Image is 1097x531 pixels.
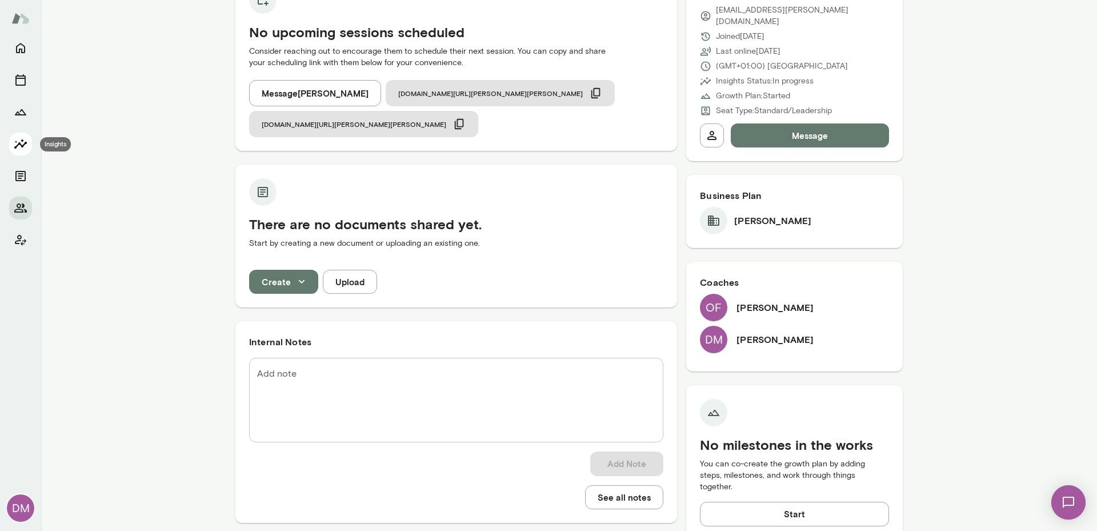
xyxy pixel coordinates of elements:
[716,61,848,72] p: (GMT+01:00) [GEOGRAPHIC_DATA]
[249,215,663,233] h5: There are no documents shared yet.
[700,436,889,454] h5: No milestones in the works
[386,80,615,106] button: [DOMAIN_NAME][URL][PERSON_NAME][PERSON_NAME]
[249,238,663,249] p: Start by creating a new document or uploading an existing one.
[716,46,780,57] p: Last online [DATE]
[700,502,889,526] button: Start
[716,31,764,42] p: Joined [DATE]
[11,7,30,29] img: Mento
[249,270,318,294] button: Create
[323,270,377,294] button: Upload
[249,80,381,106] button: Message[PERSON_NAME]
[716,90,790,102] p: Growth Plan: Started
[9,101,32,123] button: Growth Plan
[9,165,32,187] button: Documents
[700,458,889,493] p: You can co-create the growth plan by adding steps, milestones, and work through things together.
[262,119,446,129] span: [DOMAIN_NAME][URL][PERSON_NAME][PERSON_NAME]
[716,5,889,27] p: [EMAIL_ADDRESS][PERSON_NAME][DOMAIN_NAME]
[9,197,32,219] button: Members
[700,189,889,202] h6: Business Plan
[700,326,727,353] div: DM
[585,485,663,509] button: See all notes
[249,46,663,69] p: Consider reaching out to encourage them to schedule their next session. You can copy and share yo...
[40,137,71,151] div: Insights
[716,105,832,117] p: Seat Type: Standard/Leadership
[736,333,814,346] h6: [PERSON_NAME]
[9,133,32,155] button: Insights
[734,214,811,227] h6: [PERSON_NAME]
[700,276,889,289] h6: Coaches
[249,23,663,41] h5: No upcoming sessions scheduled
[398,89,583,98] span: [DOMAIN_NAME][URL][PERSON_NAME][PERSON_NAME]
[9,69,32,91] button: Sessions
[700,294,727,321] div: OF
[9,229,32,251] button: Client app
[9,37,32,59] button: Home
[249,335,663,349] h6: Internal Notes
[731,123,889,147] button: Message
[736,301,814,314] h6: [PERSON_NAME]
[249,111,478,137] button: [DOMAIN_NAME][URL][PERSON_NAME][PERSON_NAME]
[716,75,814,87] p: Insights Status: In progress
[7,494,34,522] div: DM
